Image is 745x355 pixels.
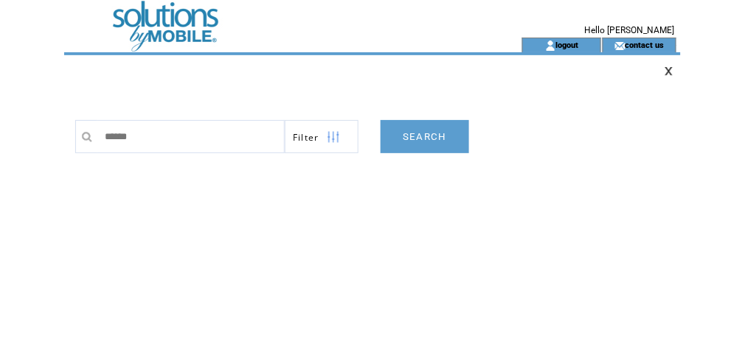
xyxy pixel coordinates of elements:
img: filters.png [327,121,340,154]
span: Show filters [293,131,319,144]
a: contact us [626,40,665,49]
img: contact_us_icon.gif [614,40,626,52]
img: account_icon.gif [545,40,556,52]
a: Filter [285,120,358,153]
a: SEARCH [381,120,469,153]
span: Hello [PERSON_NAME] [585,25,675,35]
a: logout [556,40,579,49]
